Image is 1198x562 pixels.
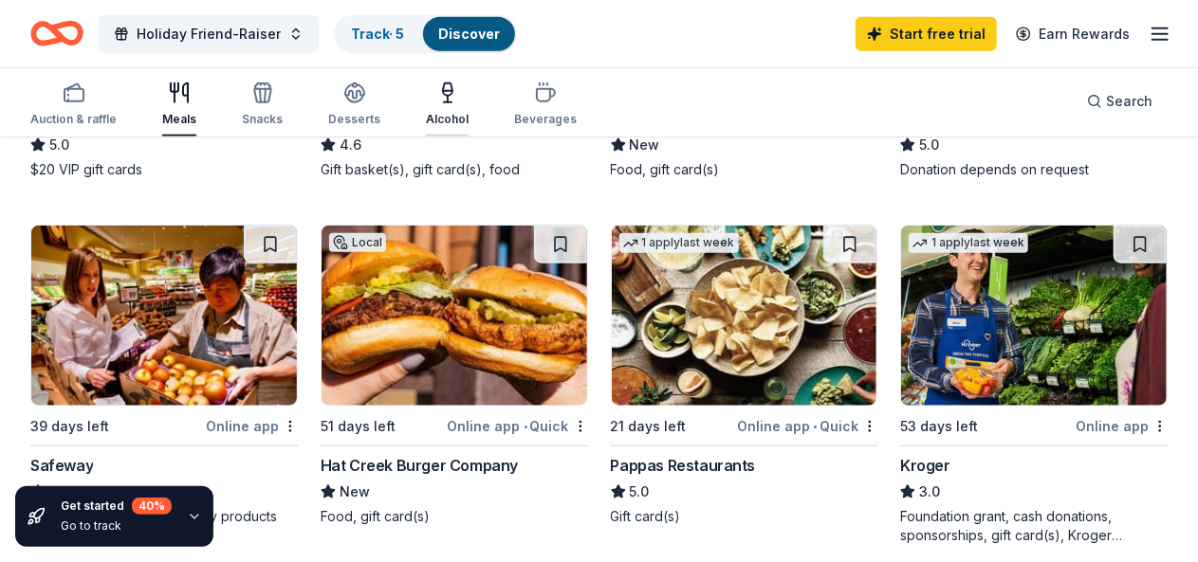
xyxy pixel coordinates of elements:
div: Gift card(s) [611,507,878,526]
div: Donation depends on request [900,160,1168,179]
div: Pappas Restaurants [611,454,756,477]
button: Track· 5Discover [334,15,517,53]
div: Alcohol [426,112,469,127]
div: Food, gift card(s) [611,160,878,179]
button: Search [1072,82,1168,120]
img: Image for Kroger [901,226,1167,406]
div: 53 days left [900,415,978,438]
div: Meals [162,112,196,127]
div: 40 % [132,498,172,515]
img: Image for Safeway [31,226,297,406]
div: Go to track [61,518,172,534]
button: Holiday Friend-Raiser [99,15,319,53]
div: Kroger [900,454,950,477]
span: 5.0 [630,480,650,503]
span: • [524,419,527,434]
span: 3.0 [919,480,940,503]
a: Image for Hat Creek Burger CompanyLocal51 days leftOnline app•QuickHat Creek Burger CompanyNewFoo... [321,225,588,526]
div: 51 days left [321,415,396,438]
a: Track· 5 [351,26,404,42]
button: Meals [162,74,196,136]
div: Safeway [30,454,93,477]
button: Beverages [514,74,577,136]
div: 39 days left [30,415,109,438]
button: Snacks [242,74,283,136]
div: Snacks [242,112,283,127]
div: 21 days left [611,415,687,438]
span: 5.0 [919,134,939,156]
button: Alcohol [426,74,469,136]
span: New [340,480,370,503]
div: Online app Quick [737,414,877,438]
div: Food, gift card(s) [321,507,588,526]
a: Earn Rewards [1004,17,1141,51]
button: Auction & raffle [30,74,117,136]
a: Discover [438,26,500,42]
img: Image for Hat Creek Burger Company [322,226,587,406]
div: $20 VIP gift cards [30,160,298,179]
div: 1 apply last week [909,233,1028,253]
div: Hat Creek Burger Company [321,454,518,477]
button: Desserts [328,74,380,136]
div: Get started [61,498,172,515]
div: Online app Quick [448,414,588,438]
a: Start free trial [856,17,997,51]
a: Image for Safeway39 days leftOnline appSafewayNewGift card(s), Safeway grocery products [30,225,298,526]
span: 5.0 [49,134,69,156]
span: Search [1106,90,1152,113]
span: New [630,134,660,156]
div: Foundation grant, cash donations, sponsorships, gift card(s), Kroger products [900,507,1168,545]
div: Gift basket(s), gift card(s), food [321,160,588,179]
a: Image for Kroger1 applylast week53 days leftOnline appKroger3.0Foundation grant, cash donations, ... [900,225,1168,545]
div: Online app [206,414,298,438]
div: Local [329,233,386,252]
span: Holiday Friend-Raiser [137,23,281,45]
span: 4.6 [340,134,361,156]
img: Image for Pappas Restaurants [612,226,877,406]
div: Auction & raffle [30,112,117,127]
span: • [813,419,817,434]
div: Online app [1076,414,1168,438]
div: Beverages [514,112,577,127]
div: Desserts [328,112,380,127]
a: Home [30,11,83,56]
a: Image for Pappas Restaurants1 applylast week21 days leftOnline app•QuickPappas Restaurants5.0Gift... [611,225,878,526]
div: 1 apply last week [619,233,739,253]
